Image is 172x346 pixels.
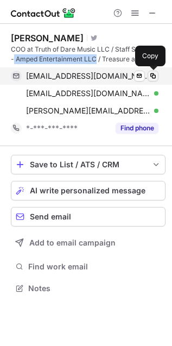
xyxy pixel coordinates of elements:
[11,45,165,64] div: COO at Truth of Dare Music LLC / Staff Songwriter - Amped Entertainment LLC / Treasure at Nashvil...
[28,262,161,272] span: Find work email
[11,7,76,20] img: ContactOut v5.3.10
[11,233,165,253] button: Add to email campaign
[11,155,165,174] button: save-profile-one-click
[11,207,165,227] button: Send email
[30,160,146,169] div: Save to List / ATS / CRM
[26,89,150,98] span: [EMAIL_ADDRESS][DOMAIN_NAME]
[116,123,158,134] button: Reveal Button
[30,186,145,195] span: AI write personalized message
[11,259,165,274] button: Find work email
[28,284,161,293] span: Notes
[26,71,150,81] span: [EMAIL_ADDRESS][DOMAIN_NAME]
[29,238,116,247] span: Add to email campaign
[11,181,165,200] button: AI write personalized message
[30,212,71,221] span: Send email
[11,281,165,296] button: Notes
[26,106,150,116] span: [PERSON_NAME][EMAIL_ADDRESS][DOMAIN_NAME]
[11,33,84,43] div: [PERSON_NAME]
